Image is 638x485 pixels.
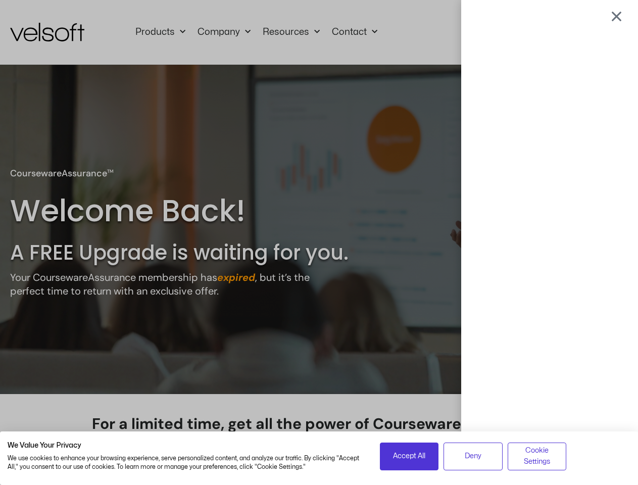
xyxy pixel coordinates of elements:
span: Deny [465,451,481,462]
p: We use cookies to enhance your browsing experience, serve personalized content, and analyze our t... [8,454,365,471]
button: Deny all cookies [444,443,503,470]
button: Accept all cookies [380,443,439,470]
span: Accept All [393,451,425,462]
button: Adjust cookie preferences [508,443,567,470]
span: Cookie Settings [514,445,560,468]
h2: We Value Your Privacy [8,441,365,450]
